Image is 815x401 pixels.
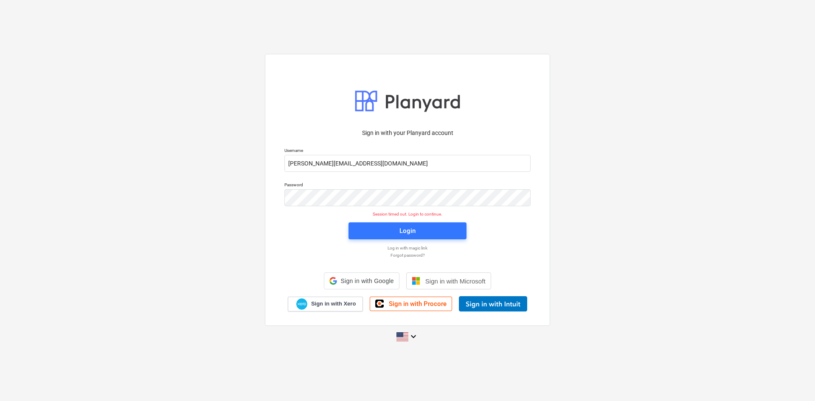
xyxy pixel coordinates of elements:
[311,300,356,308] span: Sign in with Xero
[284,155,531,172] input: Username
[296,298,307,310] img: Xero logo
[284,148,531,155] p: Username
[284,182,531,189] p: Password
[288,297,363,311] a: Sign in with Xero
[412,277,420,285] img: Microsoft logo
[348,222,467,239] button: Login
[340,278,393,284] span: Sign in with Google
[280,245,535,251] a: Log in with magic link
[408,331,419,342] i: keyboard_arrow_down
[425,278,486,285] span: Sign in with Microsoft
[389,300,447,308] span: Sign in with Procore
[280,252,535,258] a: Forgot password?
[279,211,536,217] p: Session timed out. Login to continue.
[370,297,452,311] a: Sign in with Procore
[284,129,531,137] p: Sign in with your Planyard account
[399,225,416,236] div: Login
[324,272,399,289] div: Sign in with Google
